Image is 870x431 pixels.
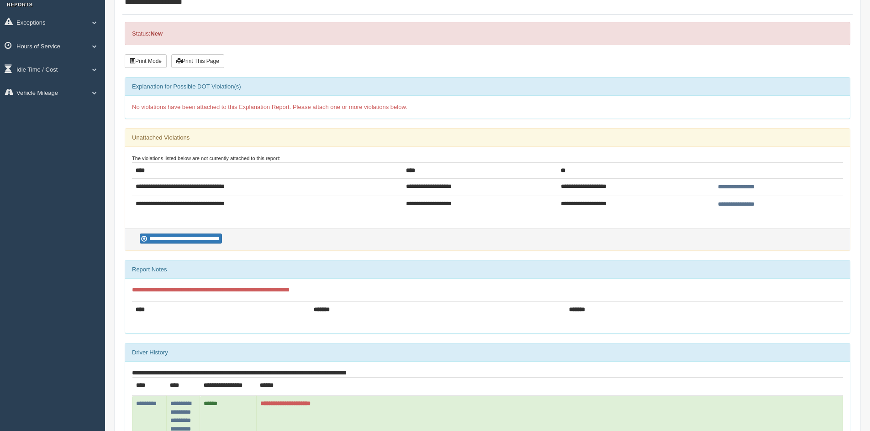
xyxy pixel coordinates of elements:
[125,78,850,96] div: Explanation for Possible DOT Violation(s)
[125,343,850,362] div: Driver History
[125,260,850,279] div: Report Notes
[150,30,163,37] strong: New
[132,104,407,110] span: No violations have been attached to this Explanation Report. Please attach one or more violations...
[125,54,167,68] button: Print Mode
[132,156,280,161] small: The violations listed below are not currently attached to this report:
[125,22,850,45] div: Status:
[125,129,850,147] div: Unattached Violations
[171,54,224,68] button: Print This Page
